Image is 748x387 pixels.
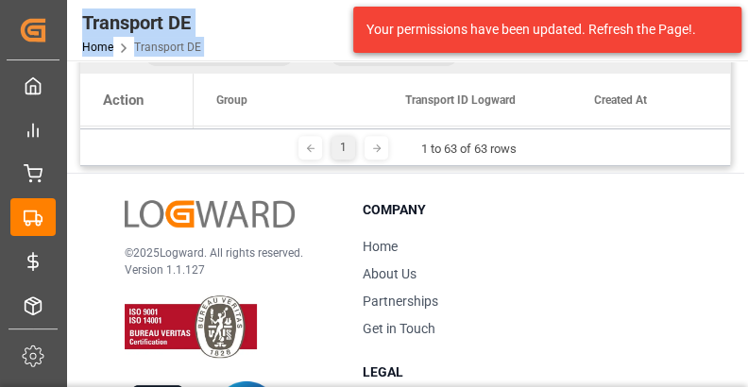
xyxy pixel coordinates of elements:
div: Transport DE [82,8,201,37]
a: Home [363,239,398,254]
div: Action [103,92,144,109]
img: ISO 9001 & ISO 14001 Certification [125,295,257,358]
div: Your permissions have been updated. Refresh the Page!. [366,20,714,40]
h3: Legal [363,362,686,382]
span: Transport ID Logward [405,93,516,107]
a: Get in Touch [363,321,435,336]
span: Created At [594,93,647,107]
a: Partnerships [363,294,438,309]
a: Home [82,41,113,54]
img: Logward Logo [125,200,295,227]
div: 1 [331,136,355,160]
p: © 2025 Logward. All rights reserved. [125,244,315,261]
div: 1 to 63 of 63 rows [421,140,517,159]
a: About Us [363,266,416,281]
span: Group [216,93,247,107]
p: Version 1.1.127 [125,261,315,278]
h3: Company [363,200,686,220]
